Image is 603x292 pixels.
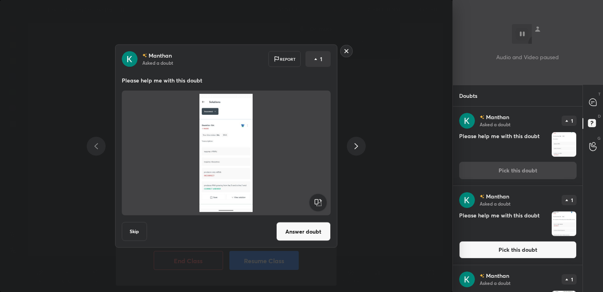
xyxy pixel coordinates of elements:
[122,77,331,84] p: Please help me with this doubt
[480,115,484,120] img: no-rating-badge.077c3623.svg
[276,222,331,241] button: Answer doubt
[486,114,509,120] p: Manthan
[320,55,322,63] p: 1
[486,193,509,200] p: Manthan
[142,60,173,66] p: Asked a doubt
[459,211,548,236] h4: Please help me with this doubt
[453,85,484,106] p: Doubts
[149,52,172,59] p: Manthan
[496,53,559,61] p: Audio and Video paused
[480,195,484,199] img: no-rating-badge.077c3623.svg
[597,135,601,141] p: G
[486,273,509,279] p: Manthan
[480,200,510,207] p: Asked a doubt
[122,51,138,67] img: 3
[480,280,510,286] p: Asked a doubt
[459,113,475,129] img: 3
[142,53,147,58] img: no-rating-badge.077c3623.svg
[122,222,147,241] button: Skip
[480,274,484,278] img: no-rating-badge.077c3623.svg
[552,212,576,236] img: 1759807607X9JLU5.JPEG
[459,241,577,258] button: Pick this doubt
[459,132,548,157] h4: Please help me with this doubt
[131,94,321,212] img: 1759807612O7WTLI.JPEG
[571,118,573,123] p: 1
[598,91,601,97] p: T
[552,132,576,157] img: 1759807612O7WTLI.JPEG
[598,113,601,119] p: D
[571,198,573,202] p: 1
[453,107,583,292] div: grid
[459,271,475,287] img: 3
[268,51,301,67] div: Report
[459,192,475,208] img: 3
[480,121,510,127] p: Asked a doubt
[571,277,573,282] p: 1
